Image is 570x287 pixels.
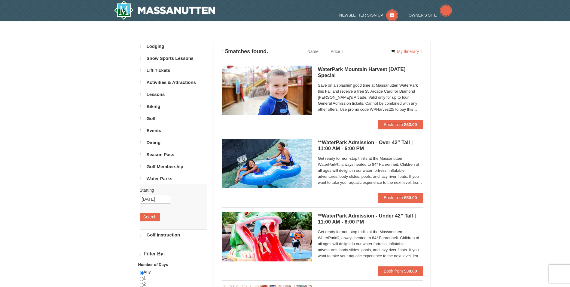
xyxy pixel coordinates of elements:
span: Newsletter Sign Up [339,13,383,17]
strong: $63.00 [404,122,417,127]
a: Lift Tickets [140,65,207,76]
strong: $38.00 [404,269,417,273]
a: Season Pass [140,149,207,160]
img: 6619917-1412-d332ca3f.jpg [222,66,312,115]
a: Events [140,125,207,136]
a: Name [303,45,326,57]
strong: $50.00 [404,195,417,200]
a: Newsletter Sign Up [339,13,398,17]
a: Massanutten Resort [114,1,215,20]
h5: **WaterPark Admission - Under 42” Tall | 11:00 AM - 6:00 PM [318,213,423,225]
a: Lodging [140,41,207,52]
button: Book from $50.00 [378,193,423,202]
button: Book from $63.00 [378,120,423,129]
a: Lessons [140,89,207,100]
a: My Itinerary [387,47,426,56]
span: Save on a splashin' good time at Massanutten WaterPark this Fall and receive a free $5 Arcade Car... [318,82,423,113]
h5: WaterPark Mountain Harvest [DATE] Special [318,66,423,79]
button: Search [140,213,160,221]
span: Book from [384,269,403,273]
a: Biking [140,101,207,112]
a: Activities & Attractions [140,77,207,88]
h5: **WaterPark Admission - Over 42” Tall | 11:00 AM - 6:00 PM [318,140,423,152]
a: Golf Instruction [140,229,207,241]
a: Snow Sports Lessons [140,53,207,64]
a: Owner's Site [409,13,452,17]
span: Book from [384,195,403,200]
a: Golf Membership [140,161,207,172]
span: Owner's Site [409,13,437,17]
span: Book from [384,122,403,127]
img: Massanutten Resort Logo [114,1,215,20]
span: Get ready for non-stop thrills at the Massanutten WaterPark®, always heated to 84° Fahrenheit. Ch... [318,229,423,259]
label: Starting [140,187,202,193]
a: Price [326,45,348,57]
img: 6619917-738-d4d758dd.jpg [222,212,312,261]
strong: Number of Days [138,262,168,267]
a: Water Parks [140,173,207,184]
a: Dining [140,137,207,148]
h4: Filter By: [140,251,207,257]
a: Golf [140,113,207,124]
img: 6619917-726-5d57f225.jpg [222,139,312,188]
span: Get ready for non-stop thrills at the Massanutten WaterPark®, always heated to 84° Fahrenheit. Ch... [318,156,423,186]
button: Book from $38.00 [378,266,423,276]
